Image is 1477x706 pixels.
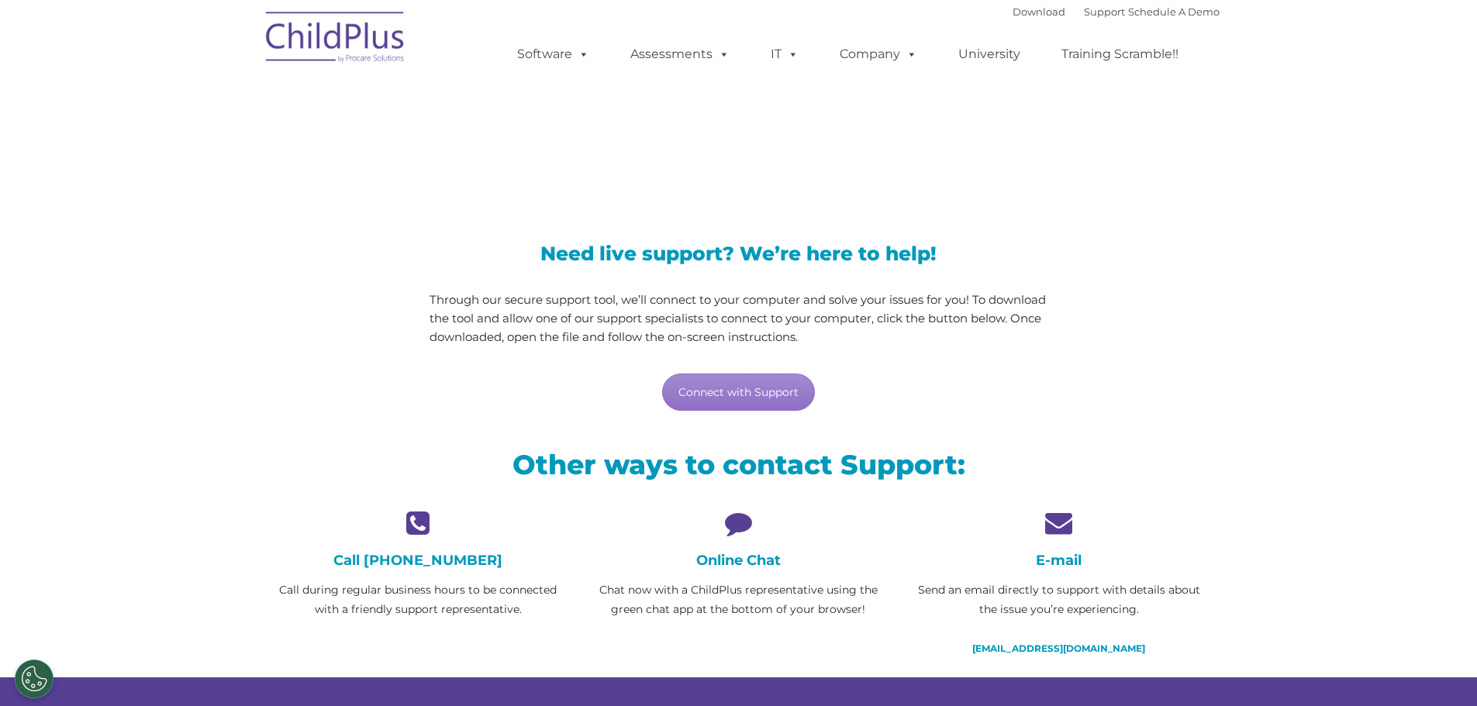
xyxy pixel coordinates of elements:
a: Training Scramble!! [1046,39,1194,70]
h3: Need live support? We’re here to help! [430,244,1047,263]
img: ChildPlus by Procare Solutions [258,1,413,78]
a: Software [502,39,605,70]
a: Connect with Support [662,374,815,411]
a: Assessments [615,39,745,70]
a: IT [755,39,814,70]
button: Cookies Settings [15,660,53,698]
p: Chat now with a ChildPlus representative using the green chat app at the bottom of your browser! [590,580,887,619]
font: | [1013,5,1220,18]
span: LiveSupport with SplashTop [270,112,850,159]
a: Download [1013,5,1065,18]
a: Company [824,39,933,70]
h4: E-mail [910,552,1207,569]
p: Through our secure support tool, we’ll connect to your computer and solve your issues for you! To... [430,291,1047,346]
a: Support [1084,5,1125,18]
h2: Other ways to contact Support: [270,447,1208,482]
h4: Online Chat [590,552,887,569]
h4: Call [PHONE_NUMBER] [270,552,567,569]
a: [EMAIL_ADDRESS][DOMAIN_NAME] [972,642,1145,654]
a: University [943,39,1036,70]
p: Call during regular business hours to be connected with a friendly support representative. [270,580,567,619]
a: Schedule A Demo [1128,5,1220,18]
p: Send an email directly to support with details about the issue you’re experiencing. [910,580,1207,619]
